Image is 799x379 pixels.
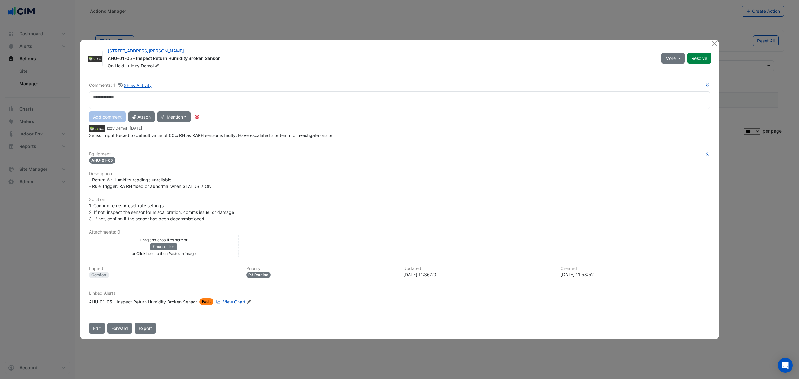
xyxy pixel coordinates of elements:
[246,266,396,271] h6: Priority
[108,55,654,63] div: AHU-01-05 - Inspect Return Humidity Broken Sensor
[687,53,711,64] button: Resolve
[131,63,140,68] span: Izzy
[246,272,271,278] div: P3 Routine
[199,298,213,305] span: Fault
[89,323,105,334] button: Edit
[665,55,676,62] span: More
[89,203,234,221] span: 1. Confirm refresh/reset rate settings 2. If not, inspect the sensor for miscalibration, comms is...
[89,229,710,235] h6: Attachments: 0
[108,48,184,53] a: [STREET_ADDRESS][PERSON_NAME]
[128,111,155,122] button: Attach
[107,126,142,131] small: Izzy Demol -
[130,126,142,130] span: 2025-09-08 11:36:20
[661,53,685,64] button: More
[135,323,156,334] a: Export
[125,63,130,68] span: ->
[778,358,793,373] div: Open Intercom Messenger
[150,243,177,250] button: Choose files
[89,133,334,138] span: Sensor input forced to default value of 60% RH as RARH sensor is faulty. Have escalated site team...
[223,299,245,304] span: View Chart
[89,82,152,89] div: Comments: 1
[89,157,115,164] span: AHU-01-05
[118,82,152,89] button: Show Activity
[89,298,197,305] div: AHU-01-05 - Inspect Return Humidity Broken Sensor
[194,114,200,120] div: Tooltip anchor
[561,271,710,278] div: [DATE] 11:58:52
[215,298,245,305] a: View Chart
[247,300,251,304] fa-icon: Edit Linked Alerts
[89,197,710,202] h6: Solution
[140,238,188,242] small: Drag and drop files here or
[89,151,710,157] h6: Equipment
[157,111,191,122] button: @ Mention
[132,251,196,256] small: or Click here to then Paste an image
[89,291,710,296] h6: Linked Alerts
[89,266,239,271] h6: Impact
[403,266,553,271] h6: Updated
[107,323,132,334] button: Forward
[403,271,553,278] div: [DATE] 11:36:20
[561,266,710,271] h6: Created
[89,272,109,278] div: Comfort
[89,171,710,176] h6: Description
[711,40,718,47] button: Close
[89,125,105,132] img: GSTEC
[108,63,124,68] span: On Hold
[89,177,212,189] span: - Return Air Humidity readings unreliable - Rule Trigger: RA RH fixed or abnormal when STATUS is ON
[88,56,102,62] img: GSTEC
[141,63,161,69] span: Demol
